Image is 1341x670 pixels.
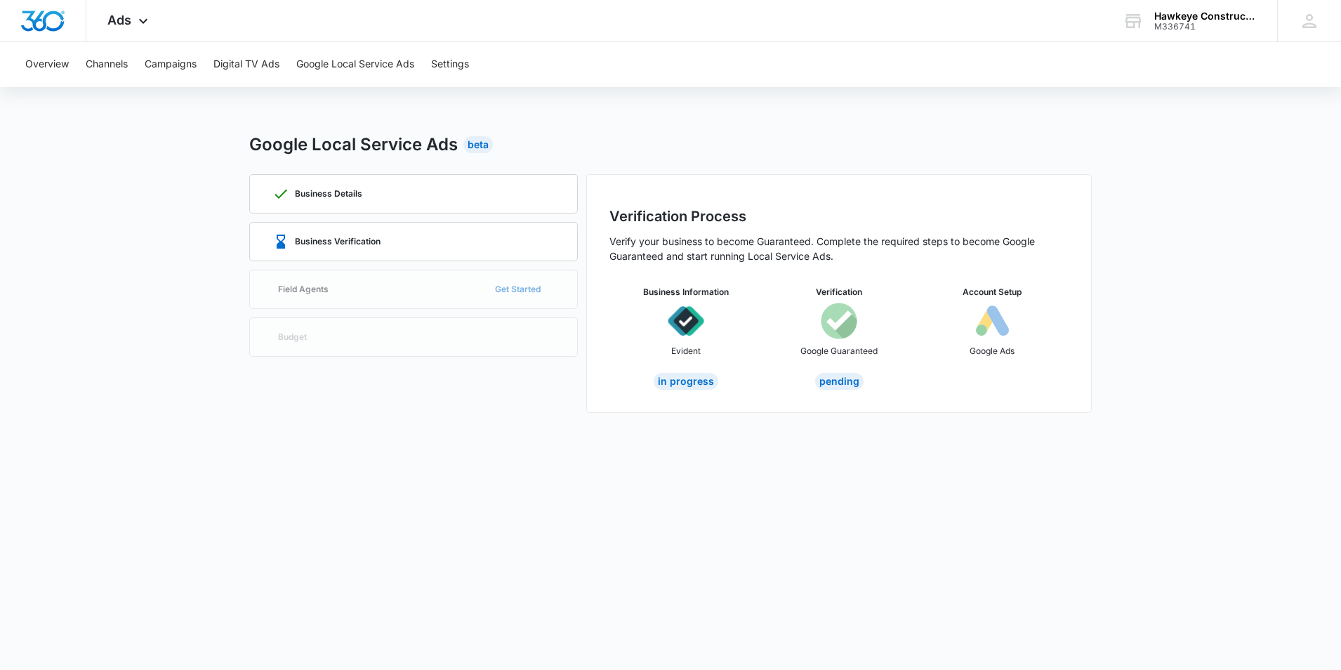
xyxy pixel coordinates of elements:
button: Channels [86,42,128,87]
button: Google Local Service Ads [296,42,414,87]
img: icon-evident.svg [668,303,704,339]
h2: Verification Process [609,206,1069,227]
h3: Business Information [643,286,729,298]
p: Evident [671,345,701,357]
h2: Google Local Service Ads [249,132,458,157]
span: Ads [107,13,131,27]
h3: Verification [816,286,862,298]
img: icon-googleAds-b.svg [974,303,1010,339]
p: Business Details [295,190,362,198]
p: Business Verification [295,237,381,246]
button: Campaigns [145,42,197,87]
img: icon-googleGuaranteed.svg [821,303,857,339]
a: Business Verification [249,222,578,261]
p: Verify your business to become Guaranteed. Complete the required steps to become Google Guarantee... [609,234,1069,263]
div: account id [1154,22,1257,32]
button: Digital TV Ads [213,42,279,87]
h3: Account Setup [963,286,1022,298]
div: Beta [463,136,493,153]
div: Pending [815,373,864,390]
button: Overview [25,42,69,87]
a: Business Details [249,174,578,214]
div: account name [1154,11,1257,22]
button: Settings [431,42,469,87]
p: Google Ads [970,345,1015,357]
p: Google Guaranteed [800,345,878,357]
div: In Progress [654,373,718,390]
